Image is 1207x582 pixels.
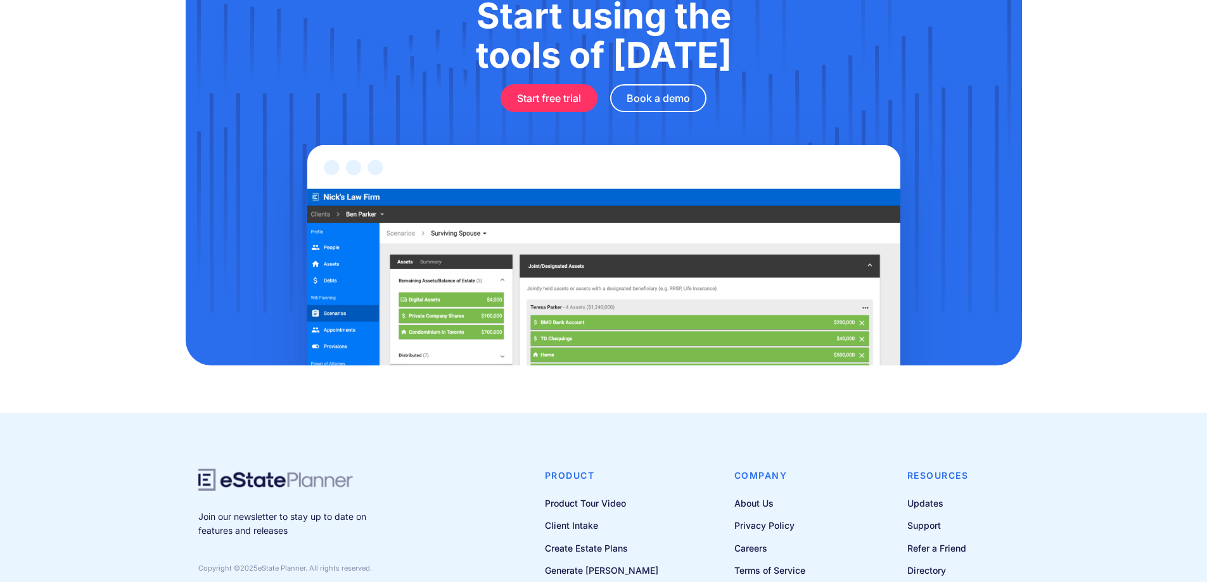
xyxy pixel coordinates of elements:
a: Support [907,517,969,533]
h4: Company [734,469,805,483]
span: 2025 [240,564,258,573]
a: Generate [PERSON_NAME] [545,562,658,578]
a: Create Estate Plans [545,540,658,556]
a: Client Intake [545,517,658,533]
a: Updates [907,495,969,511]
a: About Us [734,495,805,511]
a: Privacy Policy [734,517,805,533]
p: Join our newsletter to stay up to date on features and releases [198,510,401,538]
a: Product Tour Video [545,495,658,511]
h4: Product [545,469,658,483]
a: Careers [734,540,805,556]
a: Book a demo [610,84,706,112]
a: Terms of Service [734,562,805,578]
a: Directory [907,562,969,578]
a: Refer a Friend [907,540,969,556]
div: Copyright © eState Planner. All rights reserved. [198,564,401,573]
h4: Resources [907,469,969,483]
a: Start free trial [501,84,597,112]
